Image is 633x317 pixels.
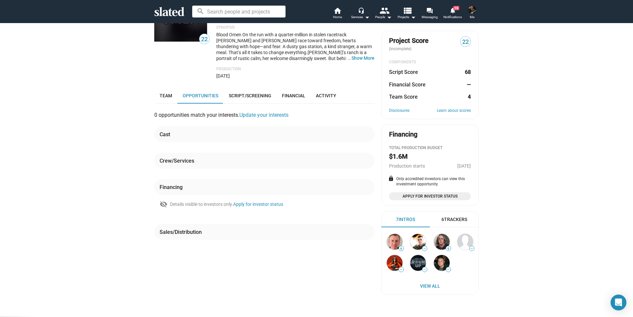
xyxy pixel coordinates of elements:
[464,5,480,22] button: Mike HallMe
[282,93,305,98] span: Financial
[470,13,474,21] span: Me
[387,234,403,250] img: James S...
[383,280,477,292] a: View All
[389,93,418,100] dt: Team Score
[389,145,471,151] div: Total Production budget
[216,25,375,30] p: Synopsis
[192,6,286,17] input: Search people and projects
[216,32,374,120] span: Blood Omen On the run with a quarter-million in stolen racetrack [PERSON_NAME] and [PERSON_NAME] ...
[396,216,415,223] div: 7 Intros
[358,7,364,13] mat-icon: headset_mic
[183,93,218,98] span: Opportunities
[160,93,172,98] span: Team
[441,7,464,21] a: 19Notifications
[160,200,167,208] mat-icon: visibility_off
[389,130,417,139] div: Financing
[389,176,471,187] div: Only accredited investors can view this investment opportunity.
[177,88,224,104] a: Opportunities
[395,7,418,21] button: Projects
[409,13,417,21] mat-icon: arrow_drop_down
[333,13,342,21] span: Home
[426,7,433,14] mat-icon: forum
[154,111,375,126] div: 0 opportunities match your interests.
[422,268,427,271] span: —
[351,13,370,21] div: Services
[160,229,202,236] div: Sales/Distribution
[468,6,476,14] img: Mike Hall
[465,93,471,100] dd: 4
[372,7,395,21] button: People
[160,184,183,191] div: Financing
[160,131,170,138] div: Cast
[465,81,471,88] dd: —
[437,108,471,113] a: Learn about scores
[611,295,626,310] div: Open Intercom Messenger
[224,88,277,104] a: Script/Screening
[457,234,473,250] img: Scott G...
[457,163,471,169] span: [DATE]
[449,7,456,13] mat-icon: notifications
[389,108,409,113] a: Disclosures
[351,55,375,61] button: …Show More
[446,247,451,251] span: 9
[388,280,472,292] span: View All
[461,38,470,47] span: 22
[389,47,413,51] span: (incomplete)
[422,247,427,250] span: —
[379,6,389,15] mat-icon: people
[446,268,451,271] span: —
[216,67,375,72] p: Production
[216,73,230,79] span: [DATE]
[387,255,403,271] img: Susan Smith
[399,268,404,271] span: —
[441,216,467,223] div: 6 Trackers
[349,7,372,21] button: Services
[443,13,462,21] span: Notifications
[469,247,474,250] span: —
[229,93,271,98] span: Script/Screening
[375,13,392,21] div: People
[311,88,342,104] a: Activity
[389,81,426,88] dt: Financial Score
[389,152,407,161] h2: $1.6M
[316,93,336,98] span: Activity
[422,13,438,21] span: Messaging
[398,13,416,21] span: Projects
[389,60,471,65] div: COMPONENTS
[160,157,194,164] div: Crew/Services
[233,202,283,207] a: Apply for investor status
[403,6,412,15] mat-icon: view_list
[345,55,351,61] span: …
[239,112,288,118] a: Update your interests
[389,36,429,45] span: Project Score
[465,69,471,76] dd: 68
[389,163,425,169] span: Production starts
[410,255,426,271] img: Paul Bartolome
[277,88,311,104] a: Financial
[389,69,418,76] dt: Script Score
[393,193,467,200] span: Apply for Investor Status
[389,192,471,200] a: Apply for Investor Status
[385,13,393,21] mat-icon: arrow_drop_down
[333,7,341,15] mat-icon: home
[326,7,349,21] a: Home
[418,7,441,21] a: Messaging
[170,201,283,207] div: Details visible to investors only.
[434,234,450,250] img: Cody Cowell
[363,13,371,21] mat-icon: arrow_drop_down
[434,255,450,271] img: Antonino I...
[410,234,426,250] img: John Tolbert
[154,88,177,104] a: Team
[399,247,404,251] span: 6
[453,6,459,10] span: 19
[199,35,209,44] span: 22
[388,175,394,181] mat-icon: lock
